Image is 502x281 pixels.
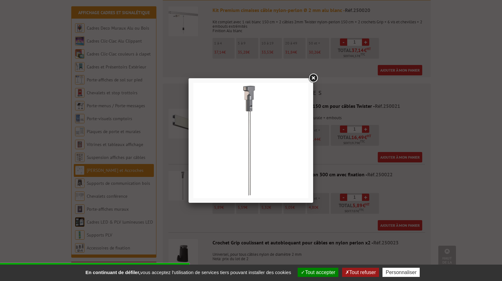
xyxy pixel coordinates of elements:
button: Personnaliser (fenêtre modale) [382,268,420,277]
strong: En continuant de défiler, [85,270,140,275]
button: Tout refuser [342,268,379,277]
button: Tout accepter [298,268,338,277]
a: Close [307,73,319,84]
span: vous acceptez l'utilisation de services tiers pouvant installer des cookies [82,270,294,275]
